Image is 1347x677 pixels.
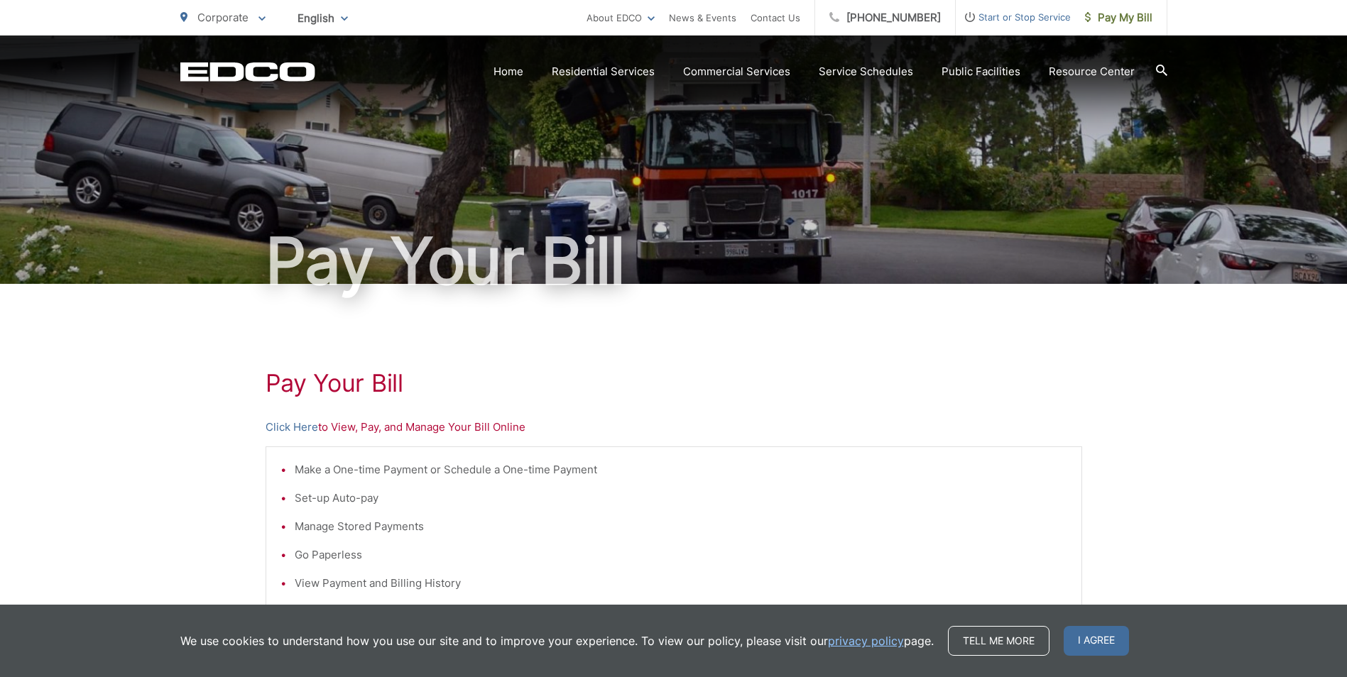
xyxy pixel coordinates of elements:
[287,6,359,31] span: English
[587,9,655,26] a: About EDCO
[493,63,523,80] a: Home
[552,63,655,80] a: Residential Services
[819,63,913,80] a: Service Schedules
[295,490,1067,507] li: Set-up Auto-pay
[942,63,1020,80] a: Public Facilities
[295,461,1067,478] li: Make a One-time Payment or Schedule a One-time Payment
[948,626,1049,656] a: Tell me more
[266,419,1082,436] p: to View, Pay, and Manage Your Bill Online
[295,518,1067,535] li: Manage Stored Payments
[180,62,315,82] a: EDCD logo. Return to the homepage.
[180,632,934,649] p: We use cookies to understand how you use our site and to improve your experience. To view our pol...
[295,575,1067,592] li: View Payment and Billing History
[683,63,790,80] a: Commercial Services
[1049,63,1135,80] a: Resource Center
[751,9,800,26] a: Contact Us
[266,419,318,436] a: Click Here
[1064,626,1129,656] span: I agree
[197,11,249,24] span: Corporate
[180,226,1167,297] h1: Pay Your Bill
[669,9,736,26] a: News & Events
[828,632,904,649] a: privacy policy
[295,546,1067,563] li: Go Paperless
[1085,9,1152,26] span: Pay My Bill
[266,369,1082,397] h1: Pay Your Bill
